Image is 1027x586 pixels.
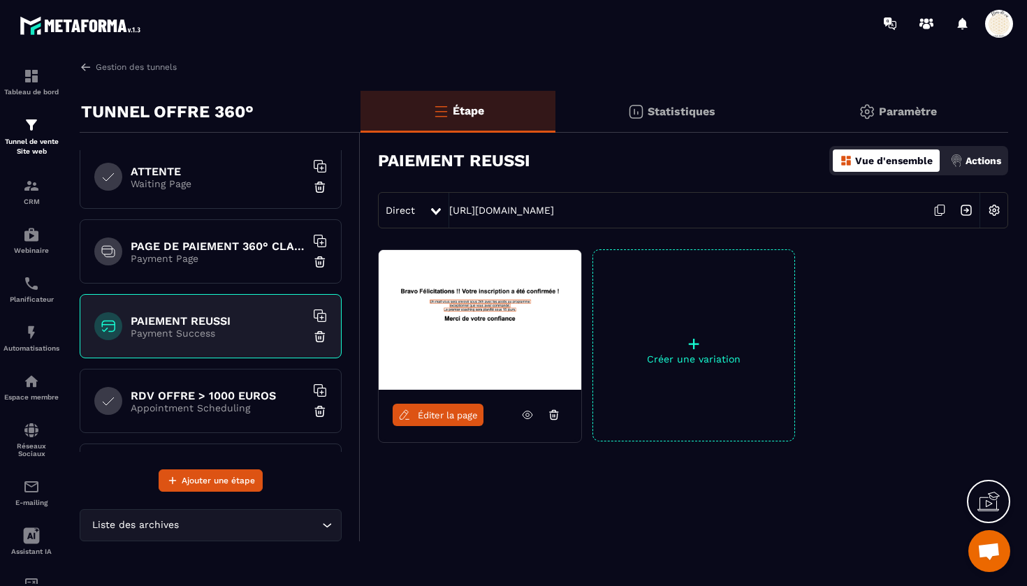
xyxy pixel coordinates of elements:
p: Assistant IA [3,548,59,555]
img: actions.d6e523a2.png [950,154,963,167]
p: Étape [453,104,484,117]
p: TUNNEL OFFRE 360° [81,98,254,126]
p: Statistiques [648,105,715,118]
img: trash [313,404,327,418]
p: E-mailing [3,499,59,506]
img: image [379,250,581,390]
h6: PAIEMENT REUSSI [131,314,305,328]
a: automationsautomationsEspace membre [3,362,59,411]
span: Liste des archives [89,518,182,533]
p: Payment Page [131,253,305,264]
p: Appointment Scheduling [131,402,305,413]
p: Webinaire [3,247,59,254]
p: Payment Success [131,328,305,339]
img: arrow [80,61,92,73]
p: Tunnel de vente Site web [3,137,59,156]
img: setting-gr.5f69749f.svg [859,103,875,120]
img: logo [20,13,145,38]
a: automationsautomationsWebinaire [3,216,59,265]
p: Tableau de bord [3,88,59,96]
a: Éditer la page [393,404,483,426]
span: Ajouter une étape [182,474,255,488]
a: formationformationCRM [3,167,59,216]
a: [URL][DOMAIN_NAME] [449,205,554,216]
img: trash [313,330,327,344]
img: social-network [23,422,40,439]
a: Gestion des tunnels [80,61,177,73]
img: email [23,478,40,495]
p: Espace membre [3,393,59,401]
img: trash [313,180,327,194]
a: formationformationTunnel de vente Site web [3,106,59,167]
a: social-networksocial-networkRéseaux Sociaux [3,411,59,468]
p: Actions [966,155,1001,166]
img: setting-w.858f3a88.svg [981,197,1007,224]
img: bars-o.4a397970.svg [432,103,449,119]
img: automations [23,324,40,341]
img: scheduler [23,275,40,292]
div: Search for option [80,509,342,541]
p: Automatisations [3,344,59,352]
a: Assistant IA [3,517,59,566]
p: Réseaux Sociaux [3,442,59,457]
h3: PAIEMENT REUSSI [378,151,530,170]
h6: ATTENTE [131,165,305,178]
a: schedulerschedulerPlanificateur [3,265,59,314]
img: automations [23,226,40,243]
img: automations [23,373,40,390]
img: formation [23,177,40,194]
p: Planificateur [3,295,59,303]
p: Créer une variation [593,353,794,365]
p: Waiting Page [131,178,305,189]
img: trash [313,255,327,269]
img: dashboard-orange.40269519.svg [840,154,852,167]
img: formation [23,68,40,85]
button: Ajouter une étape [159,469,263,492]
p: Vue d'ensemble [855,155,933,166]
img: formation [23,117,40,133]
h6: RDV OFFRE > 1000 EUROS [131,389,305,402]
span: Éditer la page [418,410,478,420]
h6: PAGE DE PAIEMENT 360° CLASSIQUE [131,240,305,253]
a: emailemailE-mailing [3,468,59,517]
p: CRM [3,198,59,205]
p: Paramètre [879,105,937,118]
span: Direct [386,205,415,216]
a: automationsautomationsAutomatisations [3,314,59,362]
img: arrow-next.bcc2205e.svg [953,197,979,224]
img: stats.20deebd0.svg [627,103,644,120]
input: Search for option [182,518,319,533]
div: Ouvrir le chat [968,530,1010,572]
p: + [593,334,794,353]
a: formationformationTableau de bord [3,57,59,106]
